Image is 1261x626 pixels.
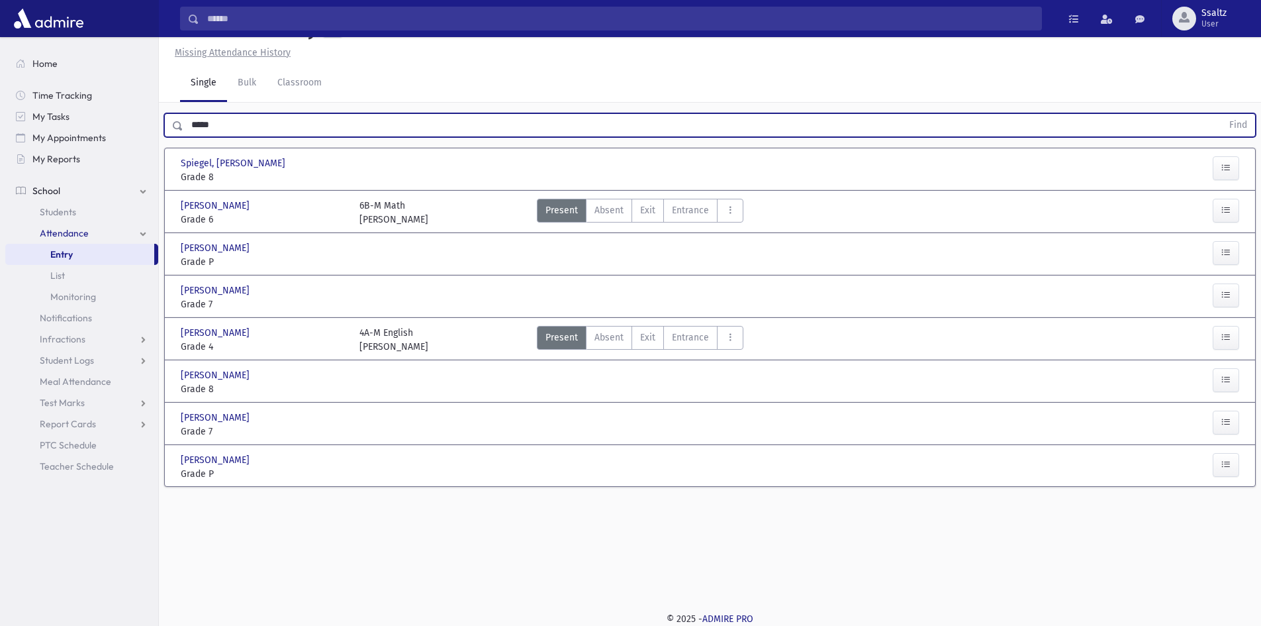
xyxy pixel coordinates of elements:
[5,85,158,106] a: Time Tracking
[181,368,252,382] span: [PERSON_NAME]
[40,418,96,430] span: Report Cards
[5,350,158,371] a: Student Logs
[181,425,346,439] span: Grade 7
[11,5,87,32] img: AdmirePro
[545,331,578,344] span: Present
[267,65,332,102] a: Classroom
[181,326,252,340] span: [PERSON_NAME]
[181,453,252,467] span: [PERSON_NAME]
[32,58,58,70] span: Home
[40,206,76,218] span: Students
[181,284,252,297] span: [PERSON_NAME]
[537,326,743,354] div: AttTypes
[5,127,158,148] a: My Appointments
[5,148,158,170] a: My Reports
[5,307,158,329] a: Notifications
[181,340,346,354] span: Grade 4
[50,248,73,260] span: Entry
[181,297,346,311] span: Grade 7
[5,201,158,223] a: Students
[640,203,655,217] span: Exit
[40,439,97,451] span: PTC Schedule
[32,185,60,197] span: School
[181,170,346,184] span: Grade 8
[594,203,624,217] span: Absent
[181,199,252,213] span: [PERSON_NAME]
[5,106,158,127] a: My Tasks
[594,331,624,344] span: Absent
[181,411,252,425] span: [PERSON_NAME]
[359,199,428,227] div: 6B-M Math [PERSON_NAME]
[40,460,114,472] span: Teacher Schedule
[181,213,346,227] span: Grade 6
[537,199,743,227] div: AttTypes
[181,382,346,396] span: Grade 8
[180,65,227,102] a: Single
[1201,19,1227,29] span: User
[32,132,106,144] span: My Appointments
[1221,114,1255,136] button: Find
[181,241,252,255] span: [PERSON_NAME]
[175,47,291,58] u: Missing Attendance History
[672,331,709,344] span: Entrance
[5,371,158,392] a: Meal Attendance
[5,223,158,244] a: Attendance
[5,265,158,286] a: List
[5,392,158,413] a: Test Marks
[5,244,154,265] a: Entry
[180,612,1240,626] div: © 2025 -
[5,456,158,477] a: Teacher Schedule
[672,203,709,217] span: Entrance
[359,326,428,354] div: 4A-M English [PERSON_NAME]
[5,53,158,74] a: Home
[640,331,655,344] span: Exit
[545,203,578,217] span: Present
[5,413,158,435] a: Report Cards
[227,65,267,102] a: Bulk
[32,89,92,101] span: Time Tracking
[169,47,291,58] a: Missing Attendance History
[181,156,288,170] span: Spiegel, [PERSON_NAME]
[181,467,346,481] span: Grade P
[199,7,1041,30] input: Search
[40,354,94,366] span: Student Logs
[5,286,158,307] a: Monitoring
[40,227,89,239] span: Attendance
[50,270,65,282] span: List
[181,255,346,269] span: Grade P
[50,291,96,303] span: Monitoring
[5,180,158,201] a: School
[40,376,111,388] span: Meal Attendance
[40,312,92,324] span: Notifications
[40,333,85,345] span: Infractions
[5,329,158,350] a: Infractions
[32,153,80,165] span: My Reports
[5,435,158,456] a: PTC Schedule
[40,397,85,409] span: Test Marks
[1201,8,1227,19] span: Ssaltz
[32,111,70,123] span: My Tasks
